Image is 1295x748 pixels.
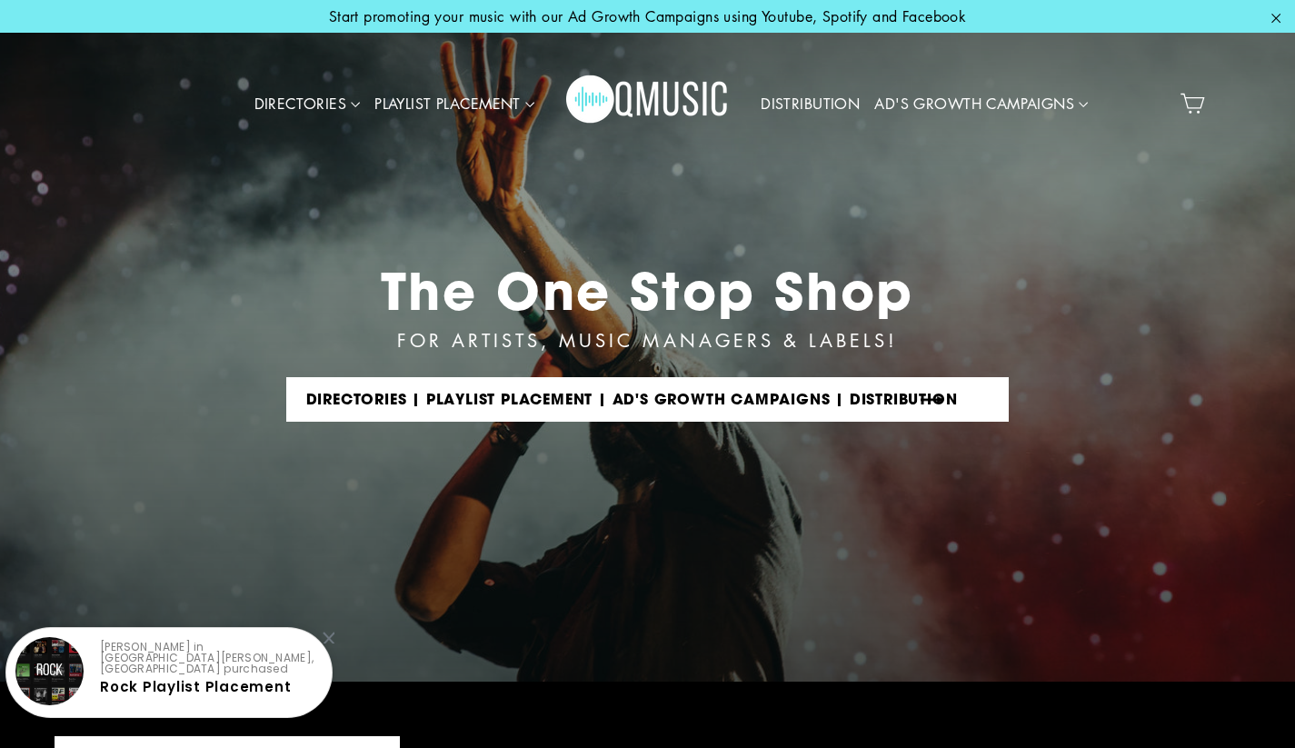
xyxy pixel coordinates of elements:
a: DISTRIBUTION [753,84,867,125]
a: DIRECTORIES [247,84,368,125]
img: Q Music Promotions [566,63,730,145]
a: PLAYLIST PLACEMENT [367,84,542,125]
a: DIRECTORIES | PLAYLIST PLACEMENT | AD'S GROWTH CAMPAIGNS | DISTRIBUTION [286,377,1010,422]
a: AD'S GROWTH CAMPAIGNS [867,84,1095,125]
div: The One Stop Shop [381,260,915,321]
div: FOR ARTISTS, MUSIC MANAGERS & LABELS! [397,325,897,354]
div: Primary [191,51,1105,157]
small: Verified by CareCart [226,721,328,735]
p: [PERSON_NAME] in [GEOGRAPHIC_DATA][PERSON_NAME], [GEOGRAPHIC_DATA] purchased [100,642,316,674]
a: Rock Playlist Placement [100,677,291,696]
